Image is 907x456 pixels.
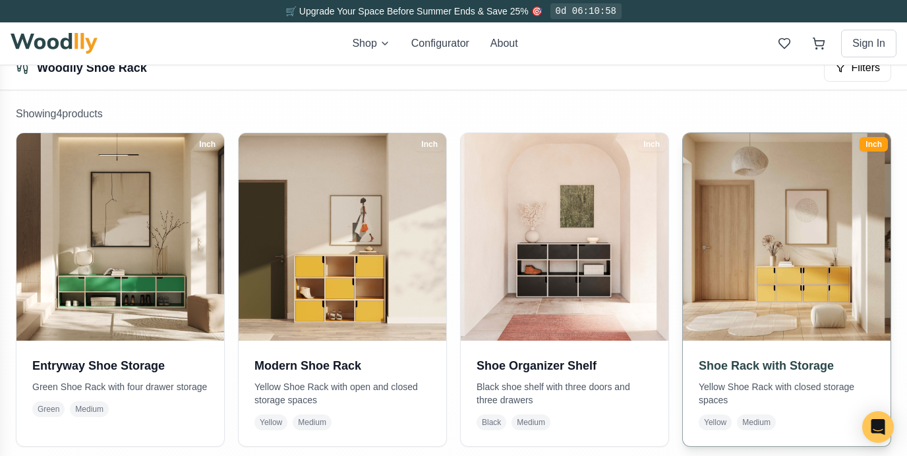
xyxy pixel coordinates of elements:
img: Shoe Rack with Storage [678,128,896,346]
span: 🛒 Upgrade Your Space Before Summer Ends & Save 25% 🎯 [285,6,542,16]
h3: Entryway Shoe Storage [32,356,208,375]
span: Black [477,414,506,430]
p: Yellow Shoe Rack with open and closed storage spaces [254,380,430,407]
span: Medium [293,414,332,430]
p: Showing 4 product s [16,106,891,122]
button: Filters [824,54,891,82]
span: Yellow [699,414,732,430]
h3: Modern Shoe Rack [254,356,430,375]
span: Medium [512,414,550,430]
button: Configurator [411,36,469,51]
img: Modern Shoe Rack [239,133,446,341]
h3: Shoe Organizer Shelf [477,356,653,375]
button: About [490,36,518,51]
span: Medium [70,401,109,417]
h3: Shoe Rack with Storage [699,356,875,375]
img: Entryway Shoe Storage [16,133,224,341]
span: Medium [737,414,776,430]
img: Shoe Organizer Shelf [461,133,668,341]
div: Inch [415,137,444,152]
button: Shop [352,36,390,51]
span: Filters [851,60,880,76]
button: Sign In [841,30,896,57]
img: Woodlly [11,33,98,54]
div: Open Intercom Messenger [862,411,894,443]
p: Yellow Shoe Rack with closed storage spaces [699,380,875,407]
a: Woodlly Shoe Rack [37,61,147,74]
p: Green Shoe Rack with four drawer storage [32,380,208,393]
div: Inch [193,137,221,152]
div: Inch [860,137,888,152]
span: Yellow [254,414,287,430]
p: Black shoe shelf with three doors and three drawers [477,380,653,407]
span: Green [32,401,65,417]
div: 0d 06:10:58 [550,3,622,19]
div: Inch [637,137,666,152]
